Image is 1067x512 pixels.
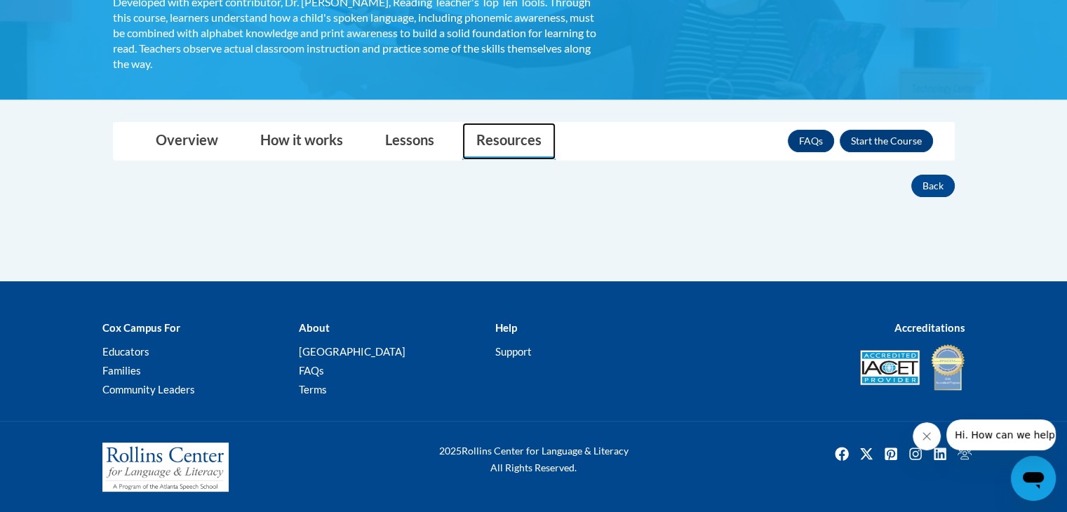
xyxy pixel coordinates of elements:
div: Rollins Center for Language & Literacy All Rights Reserved. [387,443,681,476]
a: Linkedin [929,443,951,465]
button: Back [911,175,955,197]
a: Terms [298,383,326,396]
iframe: Button to launch messaging window [1011,456,1056,501]
img: Accredited IACET® Provider [860,350,920,385]
b: Cox Campus For [102,321,180,334]
a: Community Leaders [102,383,195,396]
a: Families [102,364,141,377]
a: Pinterest [880,443,902,465]
a: Lessons [371,123,448,160]
img: Rollins Center for Language & Literacy - A Program of the Atlanta Speech School [102,443,229,492]
b: Accreditations [894,321,965,334]
iframe: Message from company [946,419,1056,450]
span: Hi. How can we help? [8,10,114,21]
iframe: Close message [913,422,941,450]
a: Twitter [855,443,878,465]
img: Instagram icon [904,443,927,465]
span: 2025 [439,445,462,457]
a: FAQs [788,130,834,152]
a: Overview [142,123,232,160]
img: IDA® Accredited [930,343,965,392]
b: About [298,321,329,334]
a: Facebook [831,443,853,465]
a: FAQs [298,364,323,377]
a: How it works [246,123,357,160]
img: Pinterest icon [880,443,902,465]
a: [GEOGRAPHIC_DATA] [298,345,405,358]
a: Support [495,345,531,358]
img: Twitter icon [855,443,878,465]
a: Resources [462,123,556,160]
button: Enroll [840,130,933,152]
img: Facebook icon [831,443,853,465]
b: Help [495,321,516,334]
a: Instagram [904,443,927,465]
img: LinkedIn icon [929,443,951,465]
img: Facebook group icon [953,443,976,465]
a: Facebook Group [953,443,976,465]
a: Educators [102,345,149,358]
